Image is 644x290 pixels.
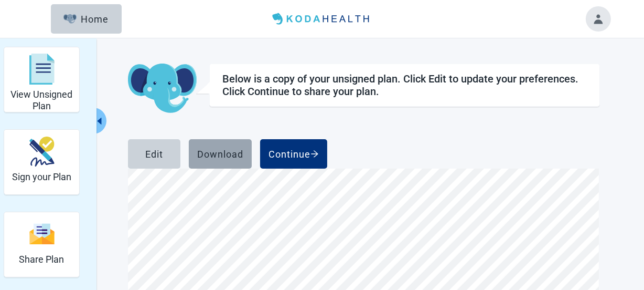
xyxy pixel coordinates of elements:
div: Edit [145,149,163,159]
img: Koda Elephant [128,64,197,114]
div: Share Plan [4,212,80,277]
button: Collapse menu [93,108,106,134]
button: ElephantHome [51,4,122,34]
img: svg%3e [29,54,55,85]
button: Toggle account menu [586,6,611,32]
h2: Sign your Plan [12,171,71,183]
div: Continue [269,149,319,159]
button: Download [189,139,252,169]
div: Home [63,14,109,24]
img: make_plan_official-CpYJDfBD.svg [29,137,55,167]
span: caret-left [94,116,104,126]
span: arrow-right [310,150,319,158]
img: Elephant [63,14,77,24]
button: Edit [128,139,180,169]
img: svg%3e [29,223,55,245]
h2: View Unsigned Plan [8,89,75,111]
div: Download [197,149,243,159]
button: Continue arrow-right [260,139,327,169]
div: Sign your Plan [4,129,80,195]
div: View Unsigned Plan [4,47,80,112]
div: Below is a copy of your unsigned plan. Click Edit to update your preferences. Click Continue to s... [222,72,587,98]
h2: Share Plan [19,254,65,265]
img: Koda Health [268,11,376,27]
